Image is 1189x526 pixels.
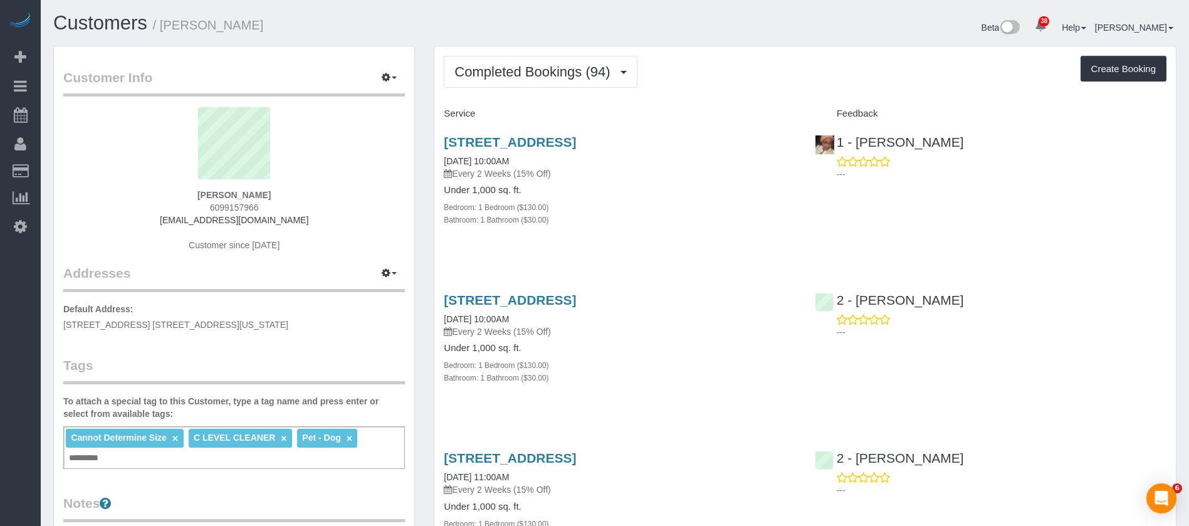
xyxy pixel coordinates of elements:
a: [DATE] 10:00AM [444,314,509,324]
a: 1 - [PERSON_NAME] [815,135,964,149]
p: Every 2 Weeks (15% Off) [444,483,795,496]
a: × [347,433,352,444]
span: Cannot Determine Size [71,433,166,443]
small: / [PERSON_NAME] [153,18,264,32]
a: Beta [982,23,1020,33]
p: Every 2 Weeks (15% Off) [444,167,795,180]
a: × [172,433,178,444]
a: [DATE] 11:00AM [444,472,509,482]
small: Bedroom: 1 Bedroom ($130.00) [444,361,548,370]
h4: Under 1,000 sq. ft. [444,502,795,512]
hm-ph: 6099157966 [210,203,259,213]
a: [DATE] 10:00AM [444,156,509,166]
small: Bathroom: 1 Bathroom ($30.00) [444,374,548,382]
strong: [PERSON_NAME] [197,190,271,200]
h4: Feedback [815,108,1166,119]
label: Default Address: [63,303,134,315]
legend: Customer Info [63,68,405,97]
span: 38 [1039,16,1049,26]
a: 38 [1029,13,1053,40]
span: 6 [1172,483,1182,493]
a: 2 - [PERSON_NAME] [815,293,964,307]
a: Customers [53,12,147,34]
button: Create Booking [1081,56,1166,82]
a: × [281,433,286,444]
a: Help [1062,23,1086,33]
a: [STREET_ADDRESS] [444,135,576,149]
p: Every 2 Weeks (15% Off) [444,325,795,338]
small: Bedroom: 1 Bedroom ($130.00) [444,203,548,212]
img: Automaid Logo [8,13,33,30]
a: [STREET_ADDRESS] [444,293,576,307]
small: Bathroom: 1 Bathroom ($30.00) [444,216,548,224]
a: 2 - [PERSON_NAME] [815,451,964,465]
span: Pet - Dog [302,433,340,443]
span: Completed Bookings (94) [454,64,616,80]
p: --- [837,168,1166,181]
p: --- [837,484,1166,497]
a: [EMAIL_ADDRESS][DOMAIN_NAME] [160,215,308,225]
legend: Notes [63,494,405,522]
h4: Under 1,000 sq. ft. [444,185,795,196]
span: C LEVEL CLEANER [194,433,275,443]
legend: Tags [63,356,405,384]
img: New interface [999,20,1020,36]
label: To attach a special tag to this Customer, type a tag name and press enter or select from availabl... [63,395,405,420]
p: --- [837,326,1166,339]
button: Completed Bookings (94) [444,56,637,88]
h4: Service [444,108,795,119]
span: [STREET_ADDRESS] [STREET_ADDRESS][US_STATE] [63,320,288,330]
a: [PERSON_NAME] [1095,23,1173,33]
span: Customer since [DATE] [189,240,280,250]
h4: Under 1,000 sq. ft. [444,343,795,354]
img: 1 - Fatoumata Barry [815,135,834,154]
div: Open Intercom Messenger [1146,483,1176,513]
a: [STREET_ADDRESS] [444,451,576,465]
